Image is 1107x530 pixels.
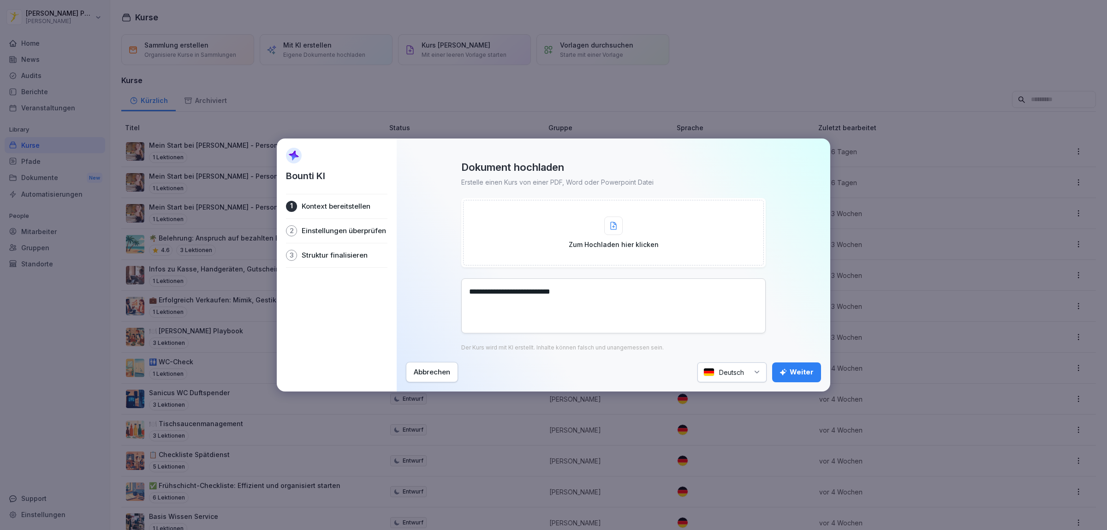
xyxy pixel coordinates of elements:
button: Abbrechen [406,362,458,382]
p: Einstellungen überprüfen [302,226,386,235]
div: 2 [286,225,297,236]
div: 3 [286,250,297,261]
p: Zum Hochladen hier klicken [569,240,659,249]
div: Abbrechen [414,367,450,377]
p: Dokument hochladen [461,161,564,174]
div: Deutsch [697,362,767,382]
p: Der Kurs wird mit KI erstellt. Inhalte können falsch und unangemessen sein. [461,344,664,351]
p: Bounti KI [286,169,325,183]
p: Struktur finalisieren [302,251,368,260]
button: Weiter [772,362,821,382]
div: Weiter [780,367,814,377]
div: 1 [286,201,297,212]
p: Erstelle einen Kurs von einer PDF, Word oder Powerpoint Datei [461,177,654,187]
img: de.svg [703,368,714,377]
p: Kontext bereitstellen [302,202,370,211]
img: AI Sparkle [286,148,302,163]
